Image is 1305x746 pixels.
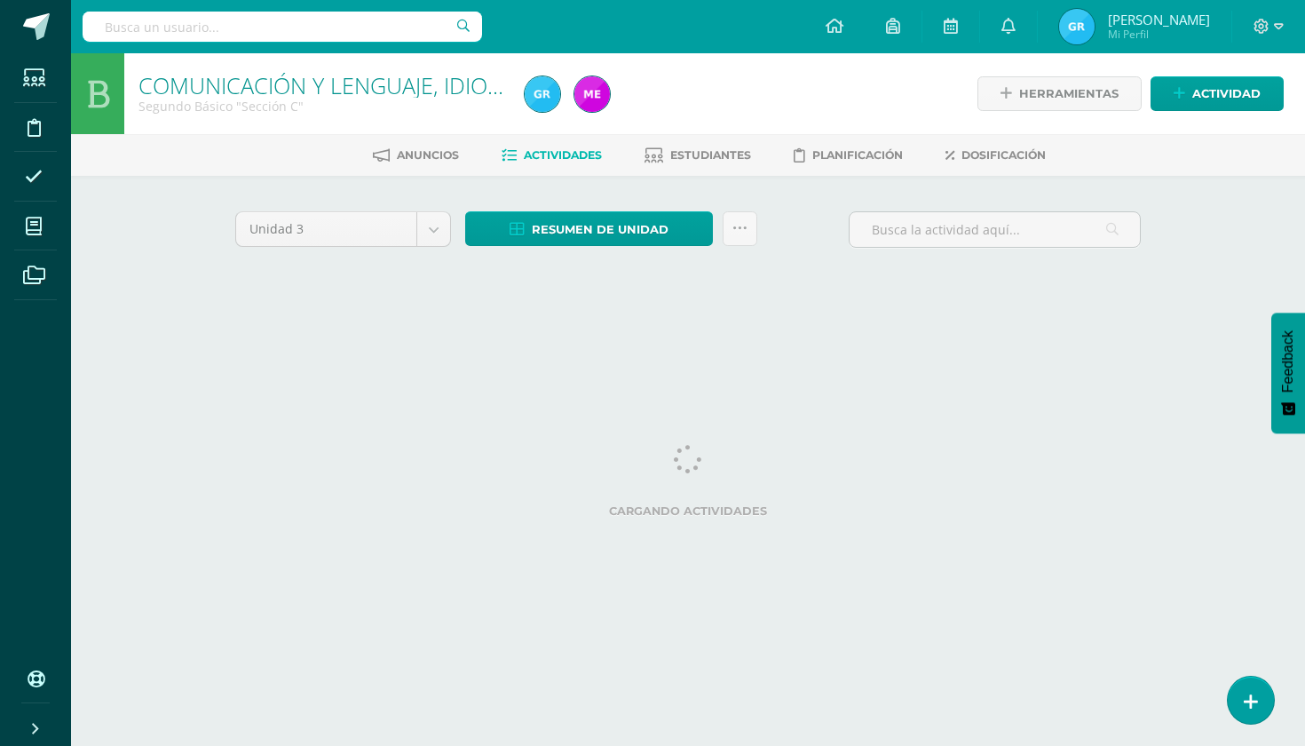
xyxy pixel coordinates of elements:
[794,141,903,170] a: Planificación
[532,213,668,246] span: Resumen de unidad
[138,73,503,98] h1: COMUNICACIÓN Y LENGUAJE, IDIOMA ESPAÑOL
[235,504,1141,518] label: Cargando actividades
[373,141,459,170] a: Anuncios
[574,76,610,112] img: f0e654219e4525b0f5d703f555697591.png
[1271,313,1305,433] button: Feedback - Mostrar encuesta
[1280,330,1296,393] span: Feedback
[645,141,751,170] a: Estudiantes
[83,12,482,42] input: Busca un usuario...
[397,148,459,162] span: Anuncios
[236,212,450,246] a: Unidad 3
[977,76,1142,111] a: Herramientas
[138,98,503,115] div: Segundo Básico 'Sección C'
[945,141,1046,170] a: Dosificación
[1059,9,1095,44] img: aef9ea12e8278db43f48127993d6127c.png
[1192,77,1261,110] span: Actividad
[1108,11,1210,28] span: [PERSON_NAME]
[465,211,713,246] a: Resumen de unidad
[812,148,903,162] span: Planificación
[524,148,602,162] span: Actividades
[961,148,1046,162] span: Dosificación
[138,70,622,100] a: COMUNICACIÓN Y LENGUAJE, IDIOMA ESPAÑOL
[502,141,602,170] a: Actividades
[850,212,1140,247] input: Busca la actividad aquí...
[1151,76,1284,111] a: Actividad
[670,148,751,162] span: Estudiantes
[249,212,403,246] span: Unidad 3
[525,76,560,112] img: aef9ea12e8278db43f48127993d6127c.png
[1019,77,1119,110] span: Herramientas
[1108,27,1210,42] span: Mi Perfil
